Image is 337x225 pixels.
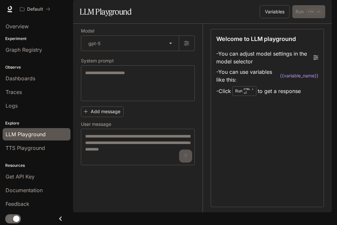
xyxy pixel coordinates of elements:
[81,106,124,117] button: Add message
[216,67,319,85] li: - You can use variables like this:
[216,34,296,43] p: Welcome to LLM playground
[260,5,290,18] button: Variables
[80,5,131,18] h1: LLM Playground
[81,59,114,63] p: System prompt
[216,48,319,67] li: - You can adjust model settings in the model selector
[81,36,179,51] div: gpt-5
[27,7,43,12] p: Default
[244,87,253,91] p: CTRL +
[216,85,319,97] li: - Click to get a response
[280,73,318,79] code: {{variable_name}}
[244,87,253,95] p: ⏎
[232,86,256,96] div: Run
[17,3,53,16] button: All workspaces
[81,29,94,33] p: Model
[88,40,100,47] p: gpt-5
[81,122,111,126] p: User message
